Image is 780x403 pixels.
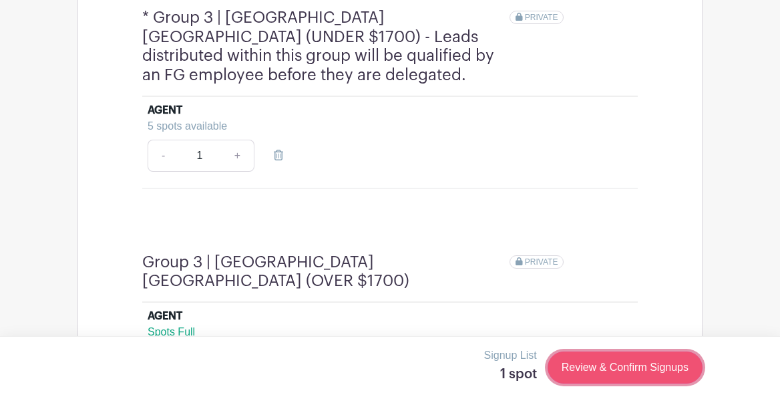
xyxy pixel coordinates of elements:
span: PRIVATE [525,13,558,22]
h4: * Group 3 | [GEOGRAPHIC_DATA] [GEOGRAPHIC_DATA] (UNDER $1700) - Leads distributed within this gro... [142,8,510,85]
div: AGENT [148,308,182,324]
p: Signup List [484,348,537,364]
span: Spots Full [148,326,195,338]
div: 5 spots available [148,118,622,134]
h5: 1 spot [484,366,537,382]
a: + [221,140,254,172]
a: - [148,140,178,172]
span: PRIVATE [525,257,558,267]
div: AGENT [148,102,182,118]
h4: Group 3 | [GEOGRAPHIC_DATA] [GEOGRAPHIC_DATA] (OVER $1700) [142,253,510,291]
a: Review & Confirm Signups [548,352,703,384]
